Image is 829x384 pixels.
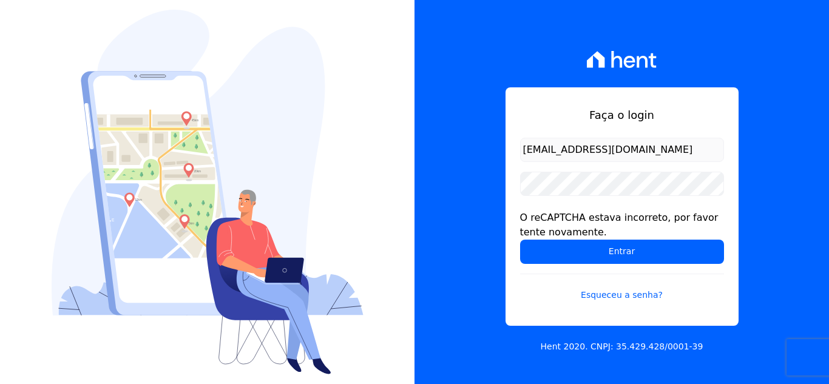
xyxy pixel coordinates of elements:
img: Login [52,10,364,374]
h1: Faça o login [520,107,724,123]
p: Hent 2020. CNPJ: 35.429.428/0001-39 [541,340,703,353]
input: Email [520,138,724,162]
div: O reCAPTCHA estava incorreto, por favor tente novamente. [520,211,724,240]
input: Entrar [520,240,724,264]
a: Esqueceu a senha? [520,274,724,301]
